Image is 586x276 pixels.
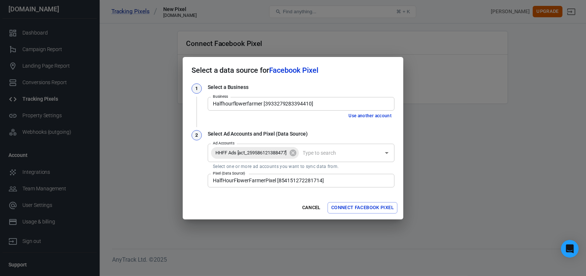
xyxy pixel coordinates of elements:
[213,164,389,169] p: Select one or more ad accounts you want to sync data from.
[300,148,380,157] input: Type to search
[211,147,299,159] div: HHFF Ads [act_259586121388477]
[183,57,403,83] h2: Select a data source for
[211,149,291,157] span: HHFF Ads [act_259586121388477]
[192,83,202,94] div: 1
[208,130,394,138] h3: Select Ad Accounts and Pixel (Data Source)
[210,99,391,108] input: Type to search
[213,171,245,176] label: Pixel (Data Source)
[382,148,392,158] button: Open
[328,202,397,214] button: Connect Facebook Pixel
[269,66,318,75] span: Facebook Pixel
[561,240,579,258] div: Open Intercom Messenger
[208,83,394,91] h3: Select a Business
[210,176,391,185] input: Type to search
[346,112,394,120] button: Use another account
[213,140,235,146] label: Ad Accounts
[213,94,228,99] label: Business
[300,202,323,214] button: Cancel
[192,130,202,140] div: 2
